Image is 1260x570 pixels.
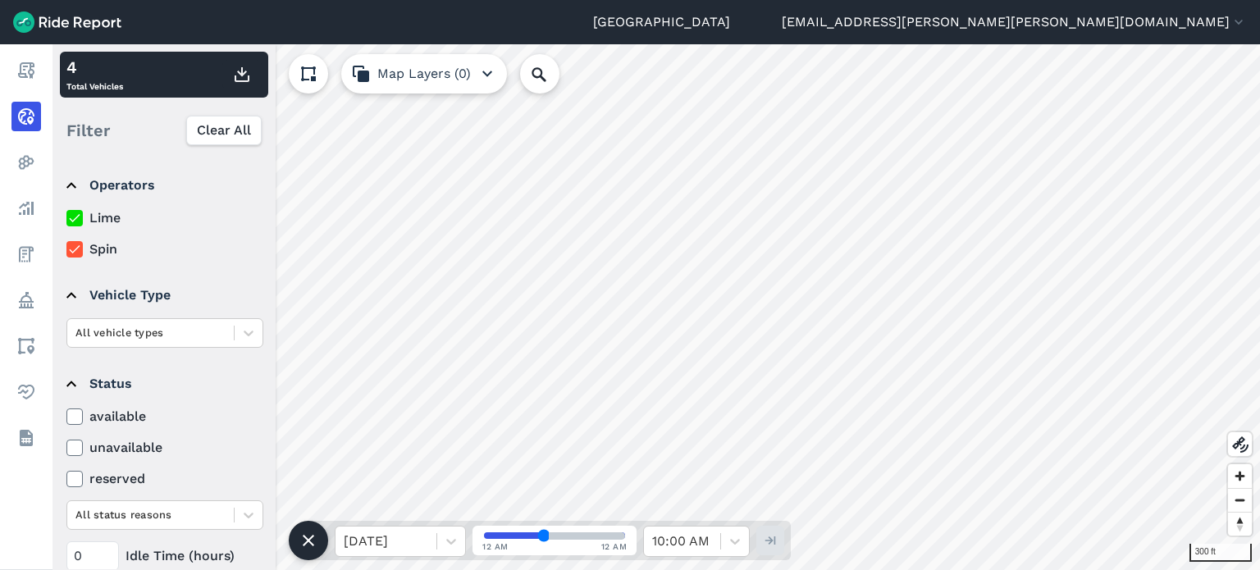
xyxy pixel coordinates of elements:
[601,540,628,553] span: 12 AM
[66,469,263,489] label: reserved
[482,540,509,553] span: 12 AM
[66,361,261,407] summary: Status
[520,54,586,93] input: Search Location or Vehicles
[11,423,41,453] a: Datasets
[66,55,123,80] div: 4
[11,377,41,407] a: Health
[593,12,730,32] a: [GEOGRAPHIC_DATA]
[66,272,261,318] summary: Vehicle Type
[11,239,41,269] a: Fees
[66,55,123,94] div: Total Vehicles
[60,105,268,156] div: Filter
[1228,512,1252,536] button: Reset bearing to north
[782,12,1247,32] button: [EMAIL_ADDRESS][PERSON_NAME][PERSON_NAME][DOMAIN_NAME]
[341,54,507,93] button: Map Layers (0)
[1228,488,1252,512] button: Zoom out
[66,162,261,208] summary: Operators
[186,116,262,145] button: Clear All
[66,438,263,458] label: unavailable
[66,239,263,259] label: Spin
[11,285,41,315] a: Policy
[11,102,41,131] a: Realtime
[197,121,251,140] span: Clear All
[66,407,263,426] label: available
[11,56,41,85] a: Report
[1189,544,1252,562] div: 300 ft
[13,11,121,33] img: Ride Report
[11,148,41,177] a: Heatmaps
[1228,464,1252,488] button: Zoom in
[52,44,1260,570] canvas: Map
[11,331,41,361] a: Areas
[11,194,41,223] a: Analyze
[66,208,263,228] label: Lime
